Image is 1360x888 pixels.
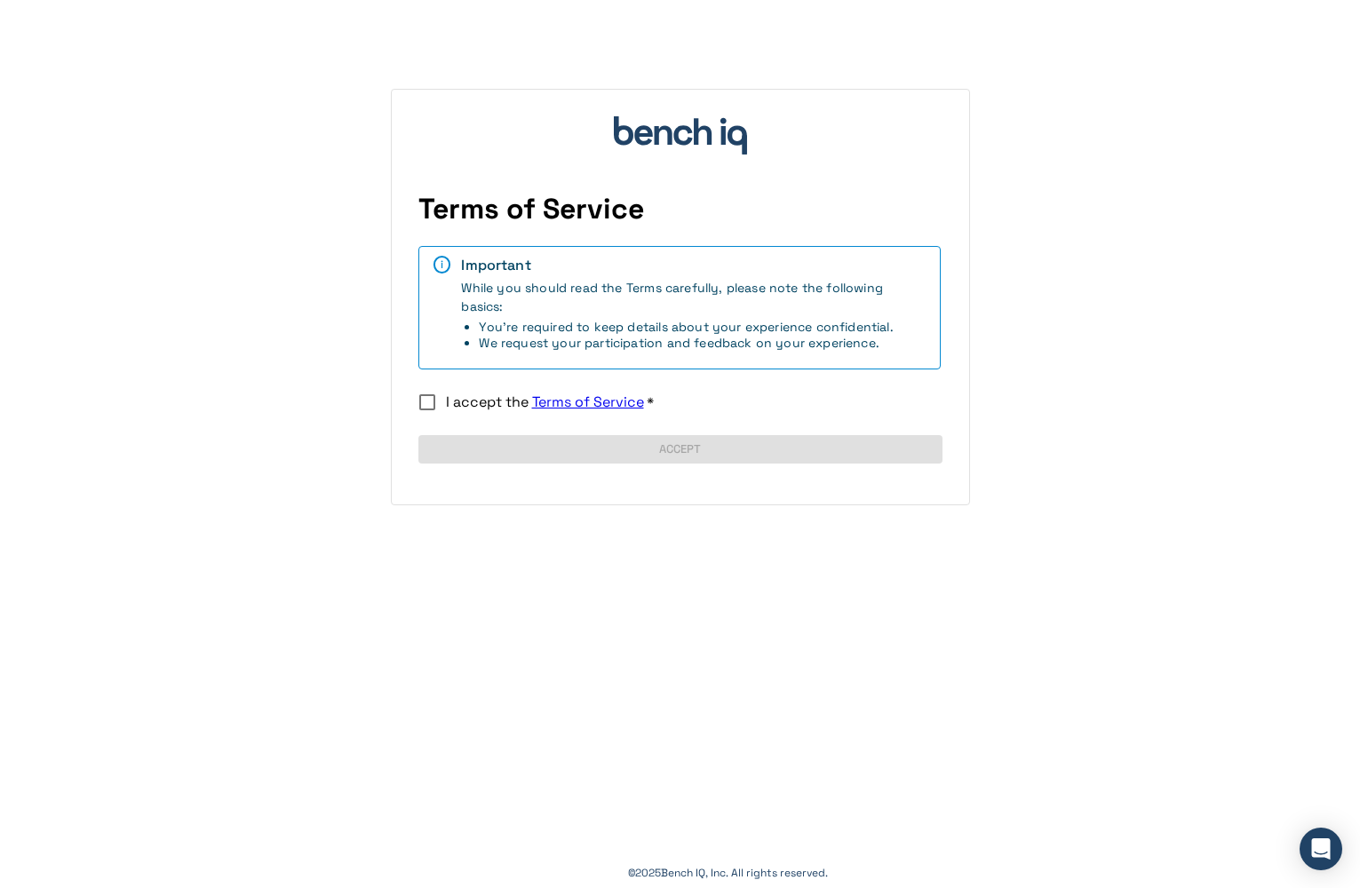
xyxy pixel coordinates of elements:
img: bench_iq_logo.svg [614,116,747,155]
a: Terms of Service [532,392,644,411]
span: I accept the [446,392,644,411]
div: i [433,256,451,274]
span: While you should read the Terms carefully, please note the following basics: [461,280,926,351]
li: We request your participation and feedback on your experience. [479,335,926,351]
li: You're required to keep details about your experience confidential. [479,319,926,335]
div: Important [461,256,926,274]
h4: Terms of Service [418,192,942,227]
div: Open Intercom Messenger [1300,828,1342,870]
